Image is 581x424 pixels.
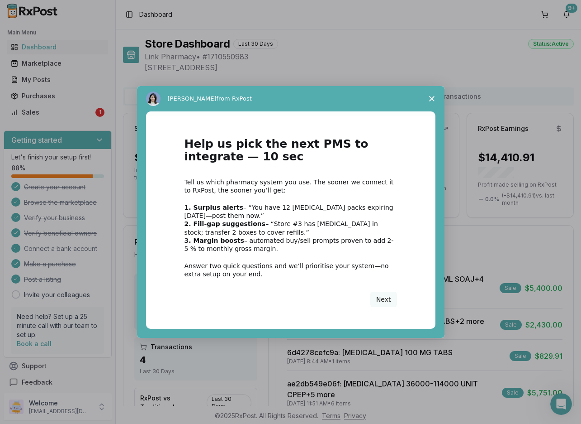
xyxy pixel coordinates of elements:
span: Close survey [419,86,444,111]
b: 2. Fill-gap suggestions [184,220,266,227]
b: 3. Margin boosts [184,237,245,244]
div: Tell us which pharmacy system you use. The sooner we connect it to RxPost, the sooner you’ll get: [184,178,397,194]
div: – “Store #3 has [MEDICAL_DATA] in stock; transfer 2 boxes to cover refills.” [184,220,397,236]
button: Next [370,292,397,307]
img: Profile image for Alice [146,92,161,106]
div: – “You have 12 [MEDICAL_DATA] packs expiring [DATE]—post them now.” [184,203,397,220]
span: from RxPost [217,95,252,102]
b: 1. Surplus alerts [184,204,244,211]
div: Answer two quick questions and we’ll prioritise your system—no extra setup on your end. [184,262,397,278]
div: – automated buy/sell prompts proven to add 2-5 % to monthly gross margin. [184,236,397,253]
span: [PERSON_NAME] [168,95,217,102]
h1: Help us pick the next PMS to integrate — 10 sec [184,138,397,169]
